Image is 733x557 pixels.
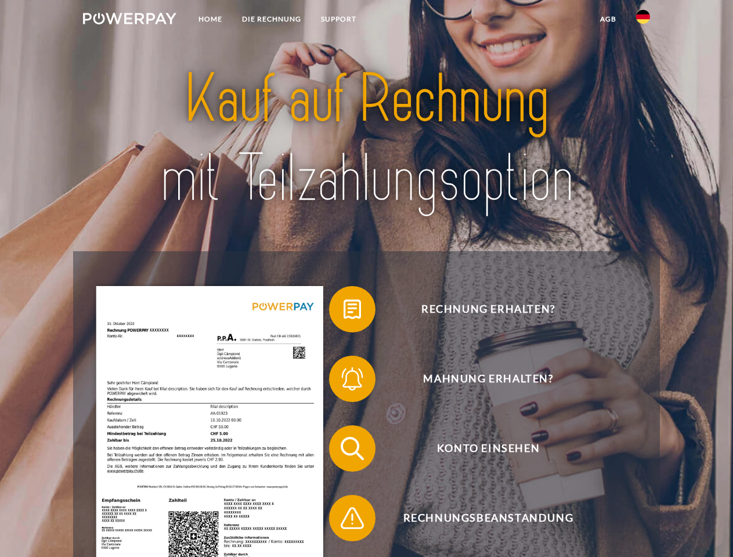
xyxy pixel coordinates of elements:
img: qb_bill.svg [338,295,367,324]
button: Konto einsehen [329,425,631,472]
button: Rechnungsbeanstandung [329,495,631,541]
button: Rechnung erhalten? [329,286,631,332]
span: Konto einsehen [346,425,630,472]
span: Rechnung erhalten? [346,286,630,332]
iframe: Button to launch messaging window [687,511,724,548]
img: qb_search.svg [338,434,367,463]
a: agb [590,9,626,30]
a: SUPPORT [311,9,366,30]
a: DIE RECHNUNG [232,9,311,30]
img: logo-powerpay-white.svg [83,13,176,24]
img: qb_bell.svg [338,364,367,393]
span: Rechnungsbeanstandung [346,495,630,541]
img: qb_warning.svg [338,504,367,533]
span: Mahnung erhalten? [346,356,630,402]
img: title-powerpay_de.svg [111,56,622,222]
button: Mahnung erhalten? [329,356,631,402]
img: de [636,10,650,24]
a: Home [189,9,232,30]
